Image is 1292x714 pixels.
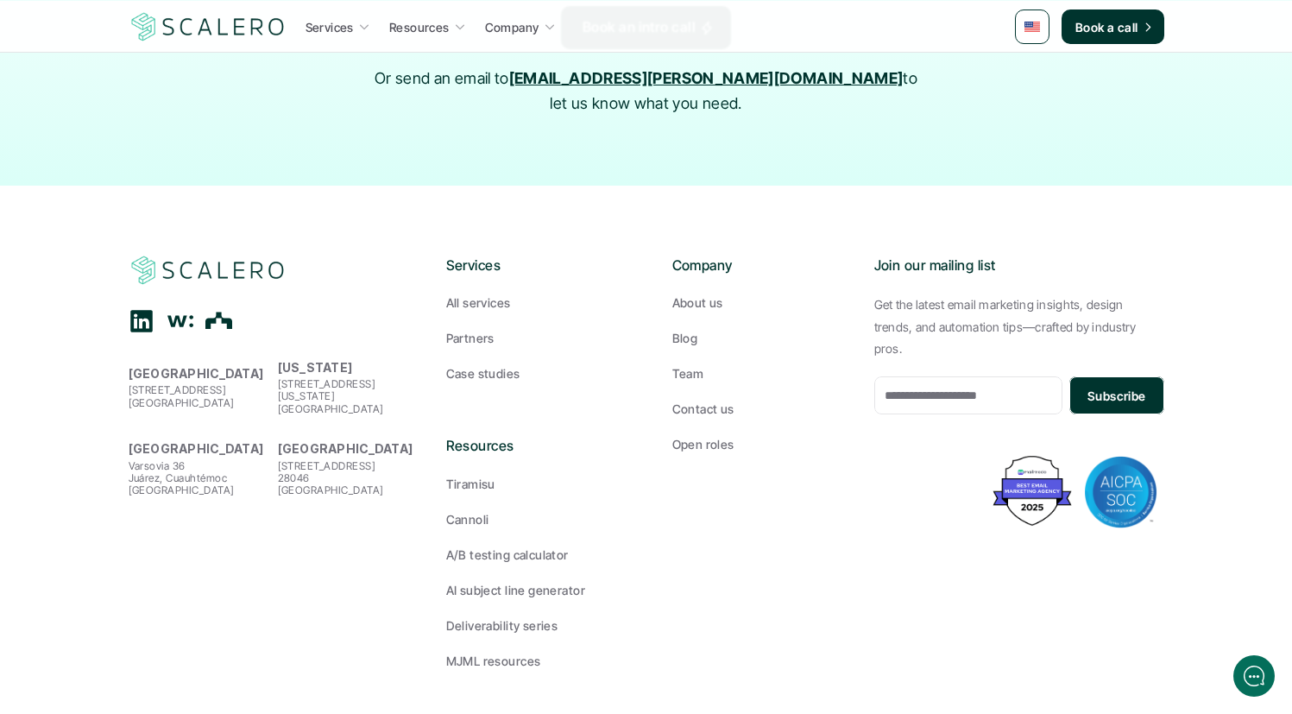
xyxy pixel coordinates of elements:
a: Scalero company logo [129,11,287,42]
div: Wellfound [167,308,193,334]
p: [STREET_ADDRESS] 28046 [GEOGRAPHIC_DATA] [278,460,419,497]
p: Resources [389,18,450,36]
img: Best Email Marketing Agency 2025 - Recognized by Mailmodo [989,452,1075,530]
div: The Org [206,307,233,334]
p: Services [446,255,621,277]
p: Company [485,18,539,36]
span: We run on Gist [144,603,218,614]
p: [STREET_ADDRESS] [GEOGRAPHIC_DATA] [129,384,269,409]
p: Or send an email to to let us know what you need. [366,66,927,117]
a: Team [672,364,847,382]
h1: Hi! Welcome to Scalero. [26,84,319,111]
p: [STREET_ADDRESS] [US_STATE][GEOGRAPHIC_DATA] [278,378,419,415]
a: Scalero company logo [129,255,287,286]
p: Blog [672,329,698,347]
p: Services [306,18,354,36]
a: Partners [446,329,621,347]
a: Contact us [672,400,847,418]
p: AI subject line generator [446,581,586,599]
iframe: gist-messenger-bubble-iframe [1233,655,1275,697]
strong: [GEOGRAPHIC_DATA] [129,441,264,456]
p: A/B testing calculator [446,546,569,564]
strong: [GEOGRAPHIC_DATA] [278,441,413,456]
p: Subscribe [1087,387,1146,405]
a: Blog [672,329,847,347]
a: A/B testing calculator [446,546,621,564]
img: Scalero company logo [129,10,287,43]
p: Cannoli [446,510,489,528]
button: New conversation [27,229,318,263]
p: Join our mailing list [874,255,1164,277]
p: Varsovia 36 Juárez, Cuauhtémoc [GEOGRAPHIC_DATA] [129,460,269,497]
p: Book a call [1075,18,1138,36]
a: MJML resources [446,652,621,670]
a: Case studies [446,364,621,382]
p: Company [672,255,847,277]
div: Linkedin [129,308,154,334]
p: MJML resources [446,652,541,670]
p: Team [672,364,704,382]
a: Cannoli [446,510,621,528]
img: AICPA SOC badge [1085,456,1157,528]
h2: Let us know if we can help with lifecycle marketing. [26,115,319,198]
a: AI subject line generator [446,581,621,599]
a: About us [672,294,847,312]
button: Subscribe [1069,376,1163,414]
a: Book a call [1062,9,1164,44]
a: Deliverability series [446,616,621,635]
span: New conversation [111,239,207,253]
img: Scalero company logo [129,254,287,287]
p: Contact us [672,400,734,418]
p: Tiramisu [446,475,495,493]
p: Resources [446,435,621,458]
p: Deliverability series [446,616,558,635]
p: Partners [446,329,495,347]
a: Open roles [672,435,847,453]
p: Open roles [672,435,734,453]
p: Case studies [446,364,520,382]
p: All services [446,294,511,312]
a: All services [446,294,621,312]
a: [EMAIL_ADDRESS][PERSON_NAME][DOMAIN_NAME] [509,69,904,87]
p: About us [672,294,723,312]
a: Tiramisu [446,475,621,493]
strong: [US_STATE] [278,360,353,375]
strong: [GEOGRAPHIC_DATA] [129,366,264,381]
p: Get the latest email marketing insights, design trends, and automation tips—crafted by industry p... [874,294,1164,359]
